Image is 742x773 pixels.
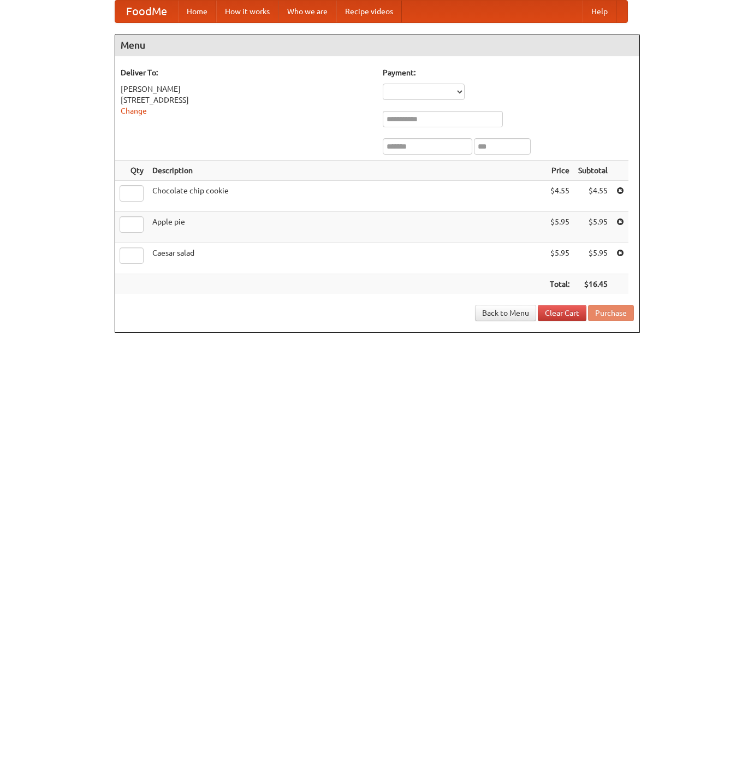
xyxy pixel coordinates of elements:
[121,67,372,78] h5: Deliver To:
[538,305,586,321] a: Clear Cart
[121,95,372,105] div: [STREET_ADDRESS]
[574,274,612,294] th: $16.45
[216,1,278,22] a: How it works
[115,1,178,22] a: FoodMe
[178,1,216,22] a: Home
[121,107,147,115] a: Change
[475,305,536,321] a: Back to Menu
[115,34,639,56] h4: Menu
[583,1,616,22] a: Help
[545,212,574,243] td: $5.95
[115,161,148,181] th: Qty
[278,1,336,22] a: Who we are
[574,212,612,243] td: $5.95
[148,181,545,212] td: Chocolate chip cookie
[545,181,574,212] td: $4.55
[336,1,402,22] a: Recipe videos
[148,212,545,243] td: Apple pie
[574,243,612,274] td: $5.95
[121,84,372,95] div: [PERSON_NAME]
[545,243,574,274] td: $5.95
[545,274,574,294] th: Total:
[574,181,612,212] td: $4.55
[545,161,574,181] th: Price
[383,67,634,78] h5: Payment:
[148,161,545,181] th: Description
[148,243,545,274] td: Caesar salad
[588,305,634,321] button: Purchase
[574,161,612,181] th: Subtotal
